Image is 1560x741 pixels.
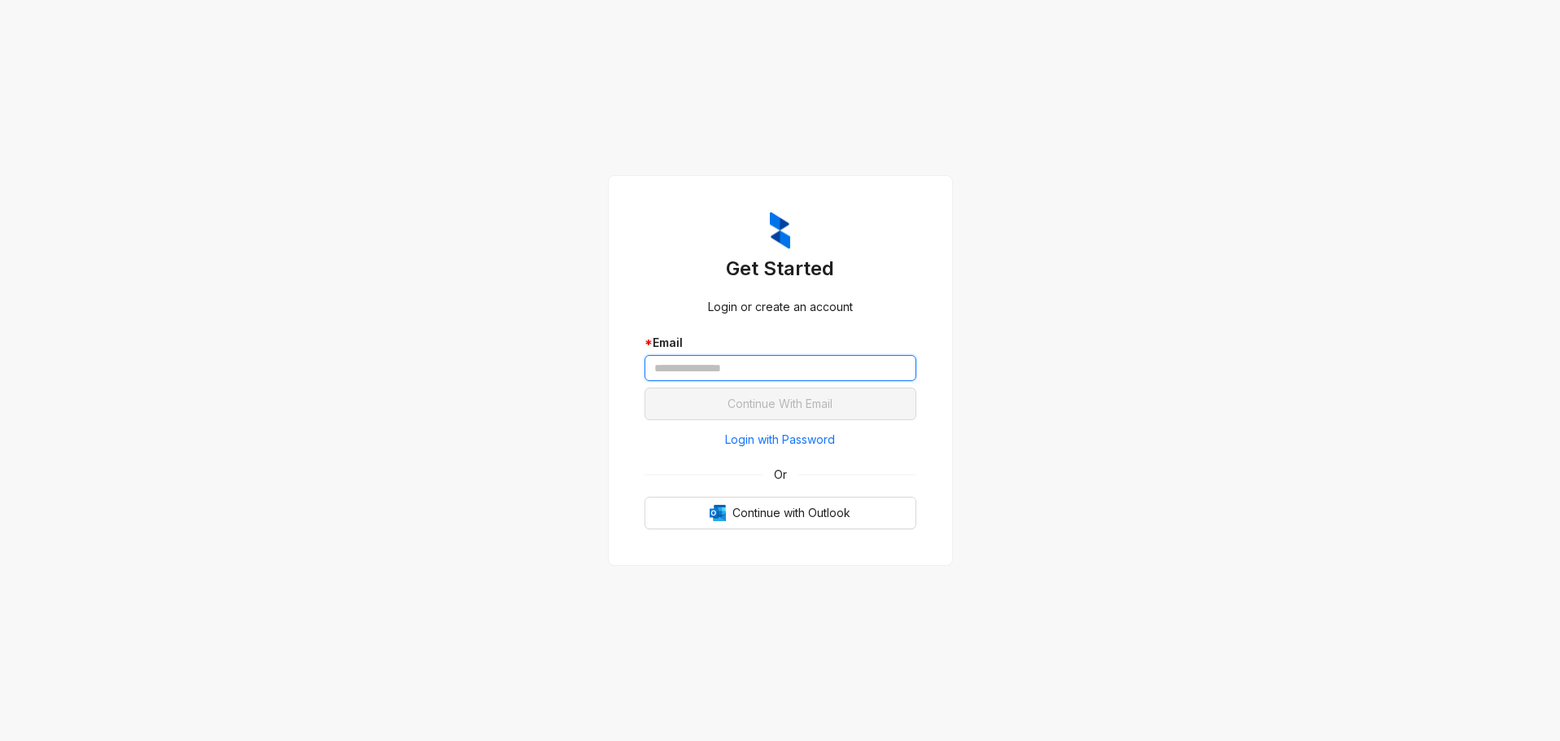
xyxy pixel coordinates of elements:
[770,212,790,249] img: ZumaIcon
[732,504,850,522] span: Continue with Outlook
[725,431,835,449] span: Login with Password
[763,466,798,484] span: Or
[645,334,916,352] div: Email
[645,497,916,529] button: OutlookContinue with Outlook
[645,256,916,282] h3: Get Started
[645,427,916,453] button: Login with Password
[710,505,726,521] img: Outlook
[645,298,916,316] div: Login or create an account
[645,388,916,420] button: Continue With Email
